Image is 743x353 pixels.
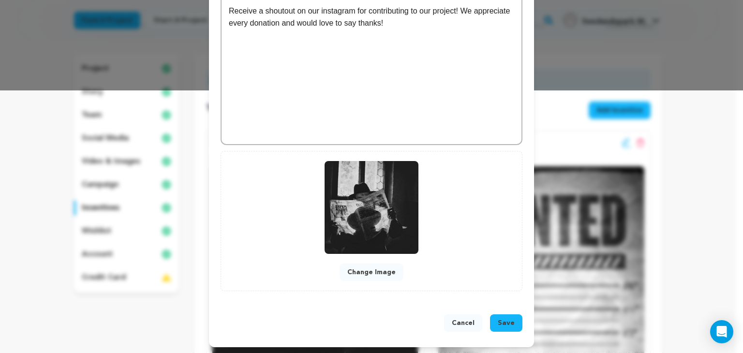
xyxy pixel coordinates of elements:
span: Save [498,318,515,328]
button: Cancel [444,314,482,332]
button: Save [490,314,522,332]
p: Receive a shoutout on our instagram for contributing to our project! We appreciate every donation... [229,5,514,29]
div: Open Intercom Messenger [710,320,733,343]
button: Change Image [340,264,403,281]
